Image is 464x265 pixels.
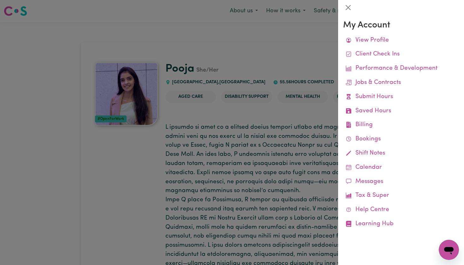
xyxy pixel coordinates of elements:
a: Calendar [343,161,459,175]
button: Close [343,3,353,13]
h3: My Account [343,20,459,31]
a: Billing [343,118,459,132]
a: Learning Hub [343,217,459,231]
a: Submit Hours [343,90,459,104]
a: Tax & Super [343,189,459,203]
a: Shift Notes [343,146,459,161]
iframe: Button to launch messaging window [439,240,459,260]
a: Bookings [343,132,459,146]
a: Jobs & Contracts [343,76,459,90]
a: View Profile [343,33,459,48]
a: Help Centre [343,203,459,217]
a: Client Check Ins [343,47,459,62]
a: Messages [343,175,459,189]
a: Performance & Development [343,62,459,76]
a: Saved Hours [343,104,459,118]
